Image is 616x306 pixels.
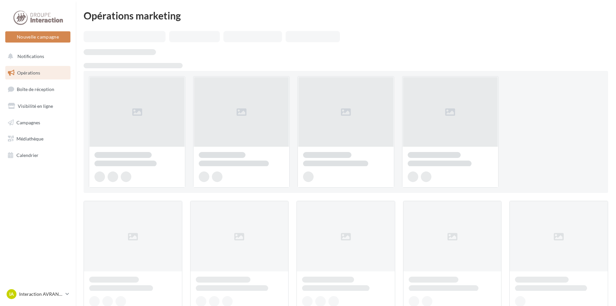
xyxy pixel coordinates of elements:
[17,86,54,92] span: Boîte de réception
[5,288,70,300] a: IA Interaction AVRANCHES
[17,53,44,59] span: Notifications
[4,99,72,113] a: Visibilité en ligne
[4,116,72,130] a: Campagnes
[16,152,38,158] span: Calendrier
[17,70,40,76] span: Opérations
[16,136,43,141] span: Médiathèque
[18,103,53,109] span: Visibilité en ligne
[4,66,72,80] a: Opérations
[4,148,72,162] a: Calendrier
[4,82,72,96] a: Boîte de réception
[5,31,70,43] button: Nouvelle campagne
[84,11,608,20] div: Opérations marketing
[4,49,69,63] button: Notifications
[4,132,72,146] a: Médiathèque
[9,291,14,297] span: IA
[16,119,40,125] span: Campagnes
[19,291,63,297] p: Interaction AVRANCHES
